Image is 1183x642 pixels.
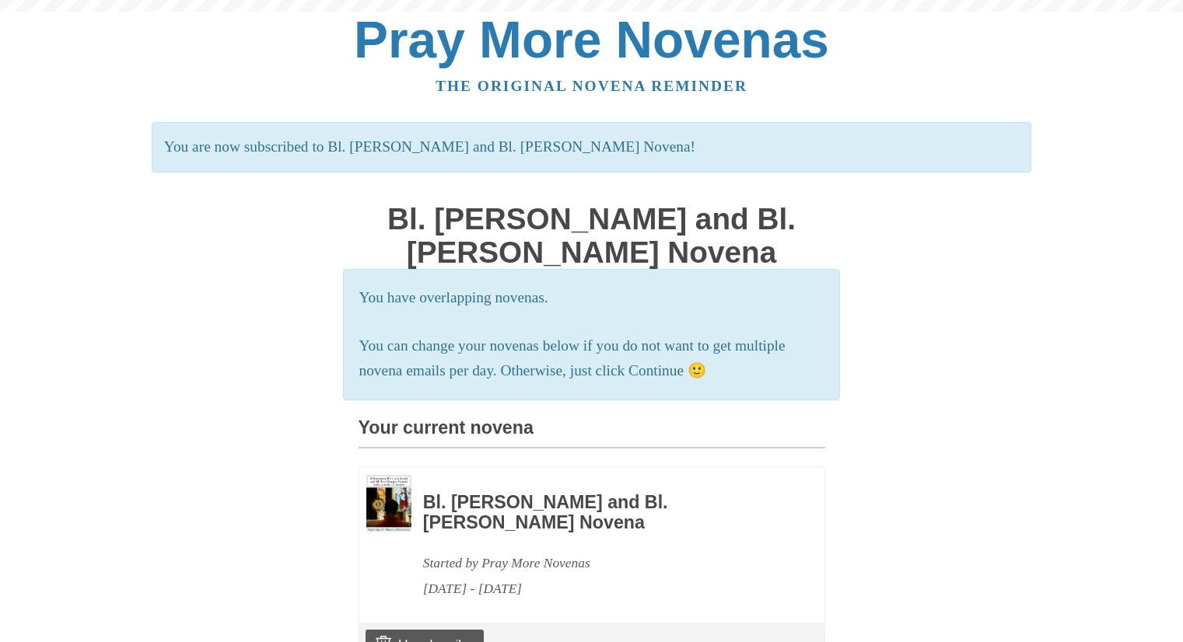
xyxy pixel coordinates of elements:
p: You are now subscribed to Bl. [PERSON_NAME] and Bl. [PERSON_NAME] Novena! [152,122,1031,173]
h3: Your current novena [359,418,825,448]
div: [DATE] - [DATE] [423,576,782,602]
a: The original novena reminder [436,78,747,94]
h1: Bl. [PERSON_NAME] and Bl. [PERSON_NAME] Novena [359,203,825,269]
h3: Bl. [PERSON_NAME] and Bl. [PERSON_NAME] Novena [423,493,782,532]
img: Novena image [366,475,411,532]
div: Started by Pray More Novenas [423,550,782,576]
a: Pray More Novenas [354,11,829,68]
p: You have overlapping novenas. [359,285,824,311]
p: You can change your novenas below if you do not want to get multiple novena emails per day. Other... [359,333,824,385]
